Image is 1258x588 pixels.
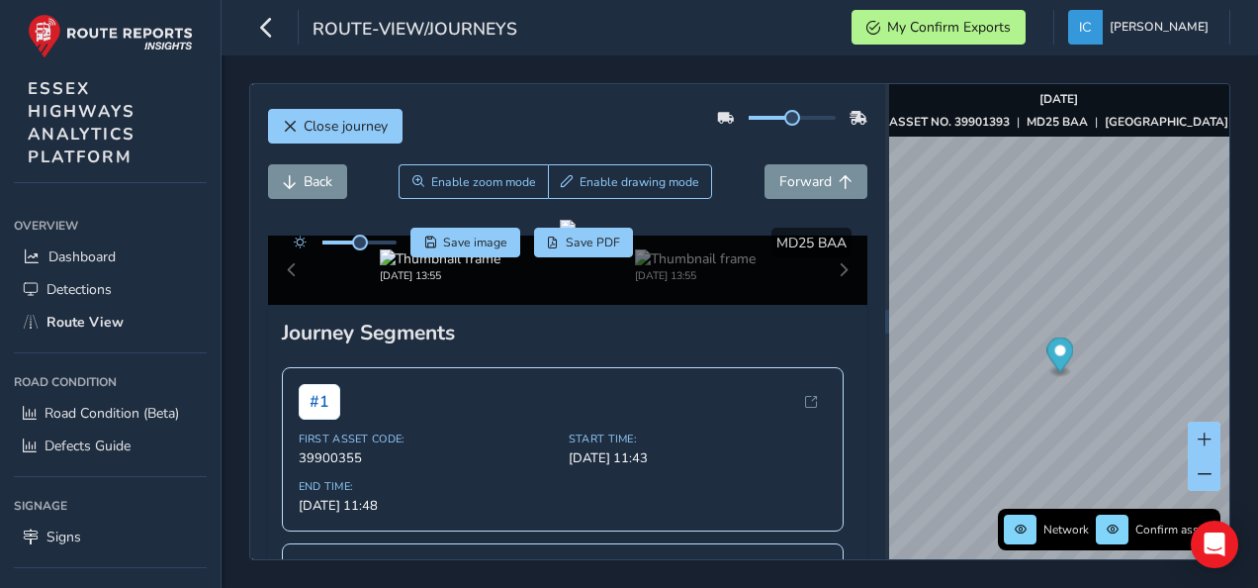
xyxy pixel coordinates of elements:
span: Forward [779,172,832,191]
span: Back [304,172,332,191]
img: Thumbnail frame [635,249,756,268]
span: Network [1043,522,1089,538]
div: [DATE] 13:55 [635,268,756,283]
a: Detections [14,273,207,306]
div: Overview [14,211,207,241]
span: Signs [46,528,81,546]
span: route-view/journeys [313,17,517,45]
button: [PERSON_NAME] [1068,10,1215,45]
span: First Asset Code: [299,432,557,446]
strong: MD25 BAA [1027,114,1088,130]
strong: [GEOGRAPHIC_DATA] [1105,114,1228,130]
span: Enable drawing mode [580,174,699,190]
button: Save [410,228,520,257]
img: rr logo [28,14,193,58]
div: Map marker [1046,338,1073,378]
div: Open Intercom Messenger [1191,521,1238,568]
span: Save image [443,235,507,250]
button: Back [268,164,347,199]
strong: [DATE] [1039,91,1078,107]
a: Road Condition (Beta) [14,397,207,430]
span: End Time: [299,479,557,494]
span: My Confirm Exports [887,18,1011,37]
button: PDF [534,228,634,257]
span: # 1 [299,384,340,420]
button: Forward [764,164,867,199]
div: [DATE] 13:55 [380,268,500,283]
span: Start Time: [569,432,827,446]
div: | | [889,114,1228,130]
img: diamond-layout [1068,10,1103,45]
span: Enable zoom mode [431,174,536,190]
a: Dashboard [14,241,207,273]
button: My Confirm Exports [852,10,1026,45]
span: Close journey [304,117,388,136]
span: Road Condition (Beta) [45,404,179,423]
span: Save PDF [566,235,620,250]
div: Journey Segments [282,319,854,346]
span: [DATE] 11:48 [299,497,557,515]
img: Thumbnail frame [380,249,500,268]
div: Signage [14,491,207,521]
a: Defects Guide [14,430,207,462]
div: Road Condition [14,367,207,397]
button: Close journey [268,109,403,144]
a: Route View [14,306,207,339]
button: Zoom [399,164,548,199]
span: ESSEX HIGHWAYS ANALYTICS PLATFORM [28,77,135,168]
span: [PERSON_NAME] [1110,10,1209,45]
span: MD25 BAA [776,234,847,252]
button: Draw [548,164,713,199]
span: Route View [46,313,124,332]
span: Confirm assets [1135,522,1214,538]
strong: ASSET NO. 39901393 [889,114,1010,130]
span: Defects Guide [45,437,131,455]
a: Signs [14,521,207,553]
span: Detections [46,280,112,299]
span: Dashboard [48,247,116,266]
span: [DATE] 11:43 [569,449,827,467]
span: 39900355 [299,449,557,467]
